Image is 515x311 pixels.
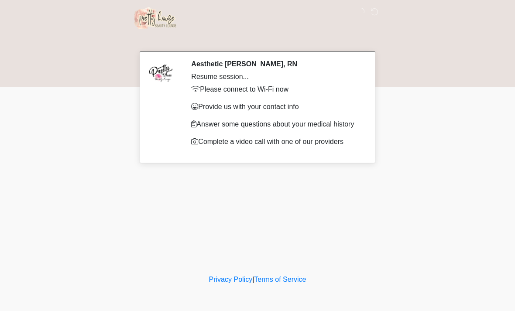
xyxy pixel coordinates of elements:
p: Please connect to Wi-Fi now [191,84,360,95]
a: | [252,276,254,283]
h1: ‎ ‎ ‎ [135,31,380,48]
img: Aesthetic Andrea, RN Logo [133,7,178,29]
p: Complete a video call with one of our providers [191,137,360,147]
p: Answer some questions about your medical history [191,119,360,130]
p: Provide us with your contact info [191,102,360,112]
h2: Aesthetic [PERSON_NAME], RN [191,60,360,68]
div: Resume session... [191,72,360,82]
a: Terms of Service [254,276,306,283]
img: Agent Avatar [148,60,175,86]
a: Privacy Policy [209,276,253,283]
